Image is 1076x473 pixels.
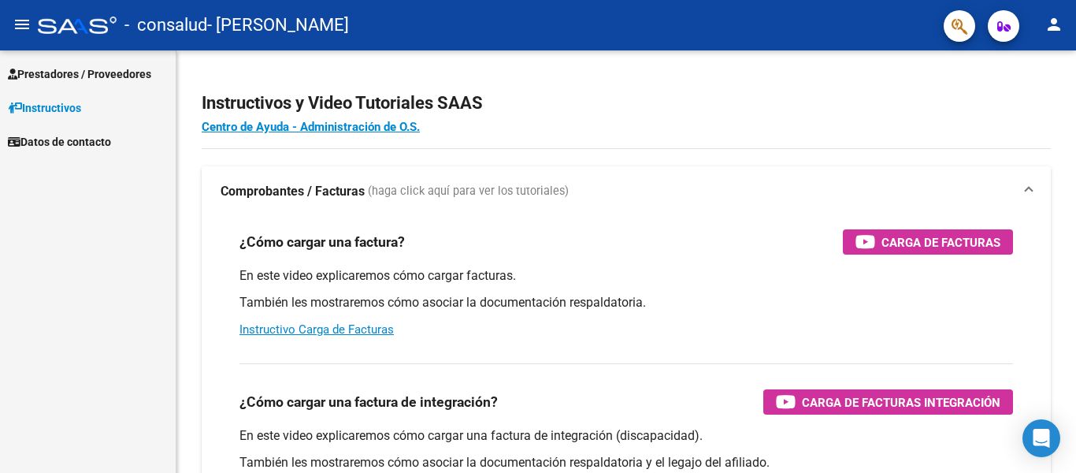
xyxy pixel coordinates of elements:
mat-icon: menu [13,15,32,34]
span: Prestadores / Proveedores [8,65,151,83]
p: También les mostraremos cómo asociar la documentación respaldatoria y el legajo del afiliado. [239,454,1013,471]
span: - consalud [124,8,207,43]
button: Carga de Facturas Integración [763,389,1013,415]
h3: ¿Cómo cargar una factura? [239,231,405,253]
a: Centro de Ayuda - Administración de O.S. [202,120,420,134]
span: - [PERSON_NAME] [207,8,349,43]
mat-icon: person [1044,15,1063,34]
p: En este video explicaremos cómo cargar una factura de integración (discapacidad). [239,427,1013,445]
span: Carga de Facturas [881,233,1000,252]
span: Datos de contacto [8,133,111,151]
strong: Comprobantes / Facturas [221,183,365,200]
div: Open Intercom Messenger [1022,419,1060,457]
h2: Instructivos y Video Tutoriales SAAS [202,88,1051,118]
span: (haga click aquí para ver los tutoriales) [368,183,569,200]
h3: ¿Cómo cargar una factura de integración? [239,391,498,413]
span: Carga de Facturas Integración [802,393,1000,412]
p: En este video explicaremos cómo cargar facturas. [239,267,1013,285]
p: También les mostraremos cómo asociar la documentación respaldatoria. [239,294,1013,311]
button: Carga de Facturas [843,229,1013,255]
mat-expansion-panel-header: Comprobantes / Facturas (haga click aquí para ver los tutoriales) [202,166,1051,217]
a: Instructivo Carga de Facturas [239,322,394,337]
span: Instructivos [8,99,81,117]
